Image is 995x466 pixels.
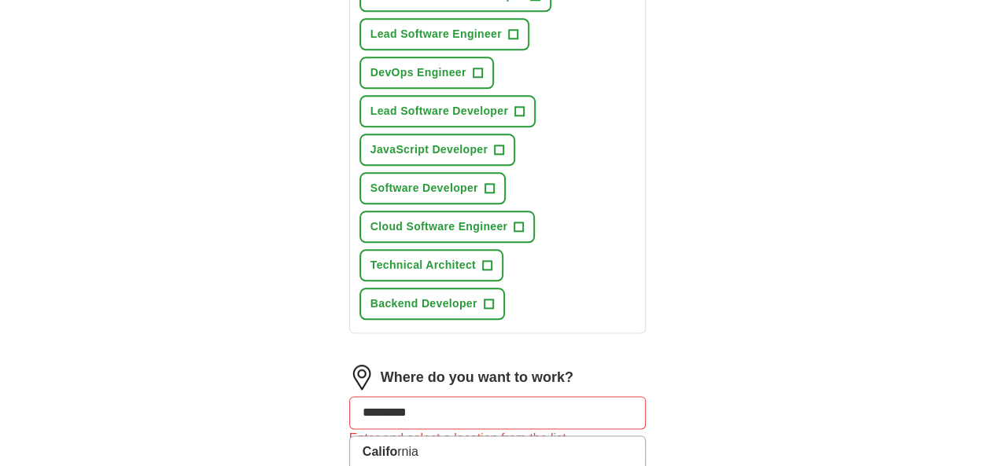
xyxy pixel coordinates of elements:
[349,365,374,390] img: location.png
[363,445,397,458] strong: Califo
[381,367,573,388] label: Where do you want to work?
[370,257,476,273] span: Technical Architect
[370,180,478,196] span: Software Developer
[359,211,536,243] button: Cloud Software Engineer
[359,134,515,166] button: JavaScript Developer
[359,57,494,89] button: DevOps Engineer
[370,26,502,42] span: Lead Software Engineer
[370,141,488,158] span: JavaScript Developer
[359,288,505,320] button: Backend Developer
[370,218,508,235] span: Cloud Software Engineer
[370,103,508,119] span: Lead Software Developer
[359,95,536,127] button: Lead Software Developer
[359,249,503,281] button: Technical Architect
[370,295,477,312] span: Backend Developer
[359,18,529,50] button: Lead Software Engineer
[349,429,647,448] div: Enter and select a location from the list
[359,172,506,204] button: Software Developer
[370,64,466,81] span: DevOps Engineer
